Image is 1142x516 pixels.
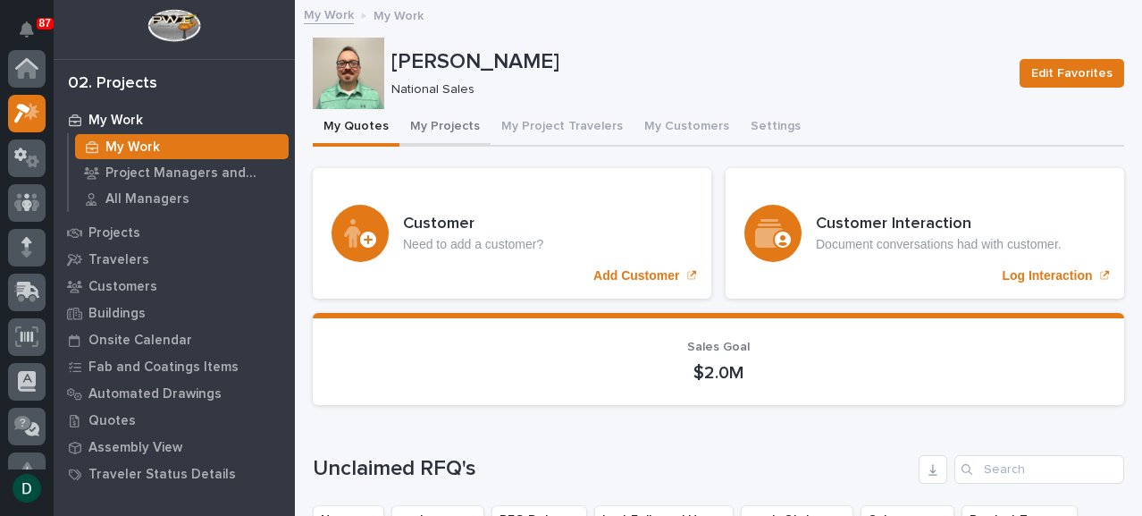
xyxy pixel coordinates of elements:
[391,49,1005,75] p: [PERSON_NAME]
[88,225,140,241] p: Projects
[88,113,143,129] p: My Work
[54,219,295,246] a: Projects
[740,109,811,147] button: Settings
[313,168,711,299] a: Add Customer
[313,456,911,482] h1: Unclaimed RFQ's
[8,11,46,48] button: Notifications
[391,82,998,97] p: National Sales
[816,215,1062,234] h3: Customer Interaction
[69,134,295,159] a: My Work
[69,186,295,211] a: All Managers
[88,440,182,456] p: Assembly View
[54,106,295,133] a: My Work
[403,215,543,234] h3: Customer
[54,434,295,461] a: Assembly View
[54,246,295,273] a: Travelers
[88,413,136,429] p: Quotes
[88,279,157,295] p: Customers
[88,306,146,322] p: Buildings
[334,362,1103,384] p: $2.0M
[687,341,750,353] span: Sales Goal
[105,140,160,156] p: My Work
[54,273,295,300] a: Customers
[39,17,51,30] p: 87
[54,300,295,326] a: Buildings
[68,74,157,94] div: 02. Projects
[69,160,295,185] a: Project Managers and Engineers
[54,407,295,434] a: Quotes
[54,353,295,380] a: Fab and Coatings Items
[1031,63,1113,84] span: Edit Favorites
[147,9,200,42] img: Workspace Logo
[8,469,46,507] button: users-avatar
[88,252,149,268] p: Travelers
[634,109,740,147] button: My Customers
[491,109,634,147] button: My Project Travelers
[816,237,1062,252] p: Document conversations had with customer.
[374,4,424,24] p: My Work
[54,461,295,487] a: Traveler Status Details
[22,21,46,50] div: Notifications87
[403,237,543,252] p: Need to add a customer?
[88,333,192,349] p: Onsite Calendar
[593,268,679,283] p: Add Customer
[1002,268,1092,283] p: Log Interaction
[54,326,295,353] a: Onsite Calendar
[105,191,189,207] p: All Managers
[304,4,354,24] a: My Work
[313,109,399,147] button: My Quotes
[88,467,236,483] p: Traveler Status Details
[954,455,1124,484] input: Search
[726,168,1124,299] a: Log Interaction
[105,165,281,182] p: Project Managers and Engineers
[54,380,295,407] a: Automated Drawings
[88,360,239,376] p: Fab and Coatings Items
[399,109,491,147] button: My Projects
[88,386,222,402] p: Automated Drawings
[1020,59,1124,88] button: Edit Favorites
